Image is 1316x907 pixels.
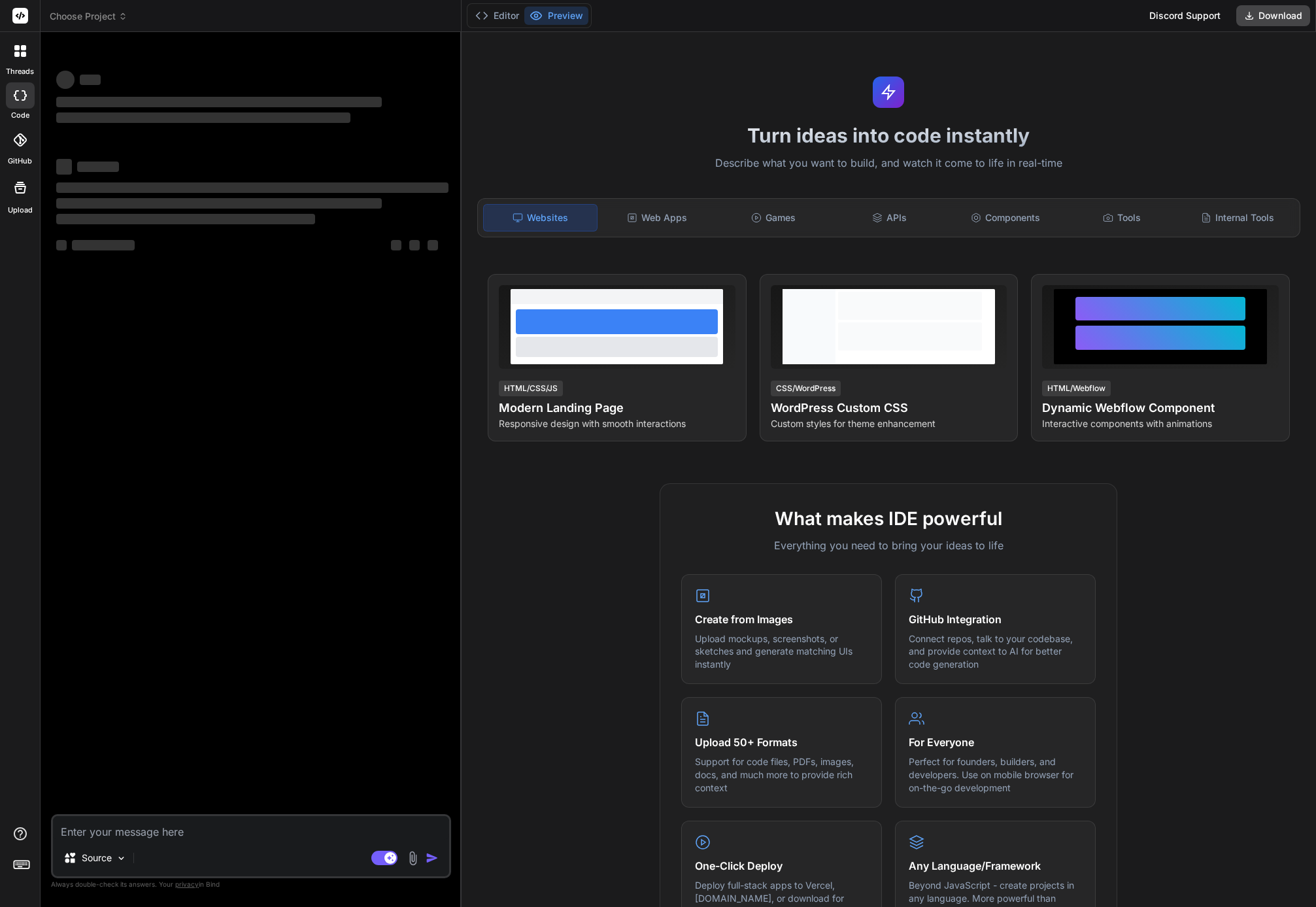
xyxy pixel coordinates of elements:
div: Games [717,204,830,231]
span: ‌ [428,240,438,250]
label: code [11,110,29,121]
span: ‌ [56,214,315,224]
h4: Modern Landing Page [499,399,735,417]
h4: Dynamic Webflow Component [1042,399,1279,417]
p: Upload mockups, screenshots, or sketches and generate matching UIs instantly [695,632,868,671]
h4: For Everyone [909,734,1082,750]
div: HTML/Webflow [1042,381,1111,396]
h4: Create from Images [695,611,868,627]
div: APIs [833,204,947,231]
div: Tools [1065,204,1179,231]
label: Upload [8,205,33,216]
span: ‌ [77,162,119,172]
span: ‌ [391,240,401,250]
button: Download [1236,5,1310,26]
span: ‌ [56,97,382,107]
span: Choose Project [50,10,127,23]
p: Describe what you want to build, and watch it come to life in real-time [469,155,1308,172]
p: Connect repos, talk to your codebase, and provide context to AI for better code generation [909,632,1082,671]
h4: Any Language/Framework [909,858,1082,874]
p: Perfect for founders, builders, and developers. Use on mobile browser for on-the-go development [909,755,1082,794]
span: ‌ [56,198,382,209]
p: Support for code files, PDFs, images, docs, and much more to provide rich context [695,755,868,794]
div: Discord Support [1141,5,1228,26]
button: Editor [470,7,524,25]
img: icon [426,851,439,864]
div: Web Apps [600,204,714,231]
p: Interactive components with animations [1042,417,1279,430]
span: ‌ [56,182,448,193]
span: ‌ [56,112,350,123]
h4: Upload 50+ Formats [695,734,868,750]
h4: GitHub Integration [909,611,1082,627]
h1: Turn ideas into code instantly [469,124,1308,147]
label: GitHub [8,156,32,167]
img: attachment [405,851,420,866]
h4: WordPress Custom CSS [771,399,1007,417]
span: ‌ [56,159,72,175]
h4: One-Click Deploy [695,858,868,874]
span: ‌ [409,240,420,250]
p: Always double-check its answers. Your in Bind [51,878,451,891]
p: Source [82,851,112,864]
span: ‌ [80,75,101,85]
div: CSS/WordPress [771,381,841,396]
div: HTML/CSS/JS [499,381,563,396]
div: Internal Tools [1181,204,1294,231]
div: Components [949,204,1062,231]
img: Pick Models [116,853,127,864]
label: threads [6,66,34,77]
span: privacy [175,880,199,888]
button: Preview [524,7,588,25]
span: ‌ [56,71,75,89]
h2: What makes IDE powerful [681,505,1096,532]
div: Websites [483,204,598,231]
span: ‌ [56,240,67,250]
p: Everything you need to bring your ideas to life [681,538,1096,553]
span: ‌ [72,240,135,250]
p: Responsive design with smooth interactions [499,417,735,430]
p: Custom styles for theme enhancement [771,417,1007,430]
